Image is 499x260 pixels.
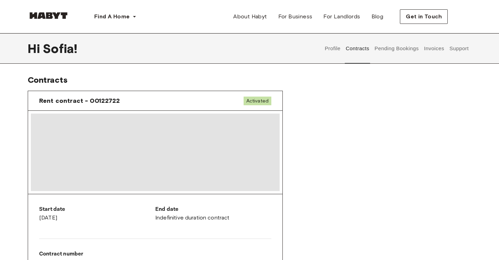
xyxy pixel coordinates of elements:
[233,12,267,21] span: About Habyt
[39,205,155,222] div: [DATE]
[39,250,155,258] p: Contract number
[94,12,130,21] span: Find A Home
[322,33,471,64] div: user profile tabs
[28,12,69,19] img: Habyt
[374,33,420,64] button: Pending Bookings
[448,33,470,64] button: Support
[228,10,272,24] a: About Habyt
[39,97,120,105] span: Rent contract - 00122722
[28,75,68,85] span: Contracts
[318,10,366,24] a: For Landlords
[366,10,389,24] a: Blog
[323,12,360,21] span: For Landlords
[244,97,271,105] span: Activated
[43,41,77,56] span: Sofia !
[28,41,43,56] span: Hi
[324,33,342,64] button: Profile
[155,205,271,214] p: End date
[406,12,442,21] span: Get in Touch
[89,10,142,24] button: Find A Home
[371,12,384,21] span: Blog
[39,205,155,214] p: Start date
[155,205,271,222] div: Indefinitive duration contract
[459,10,471,23] img: avatar
[423,33,445,64] button: Invoices
[273,10,318,24] a: For Business
[278,12,313,21] span: For Business
[345,33,370,64] button: Contracts
[400,9,448,24] button: Get in Touch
